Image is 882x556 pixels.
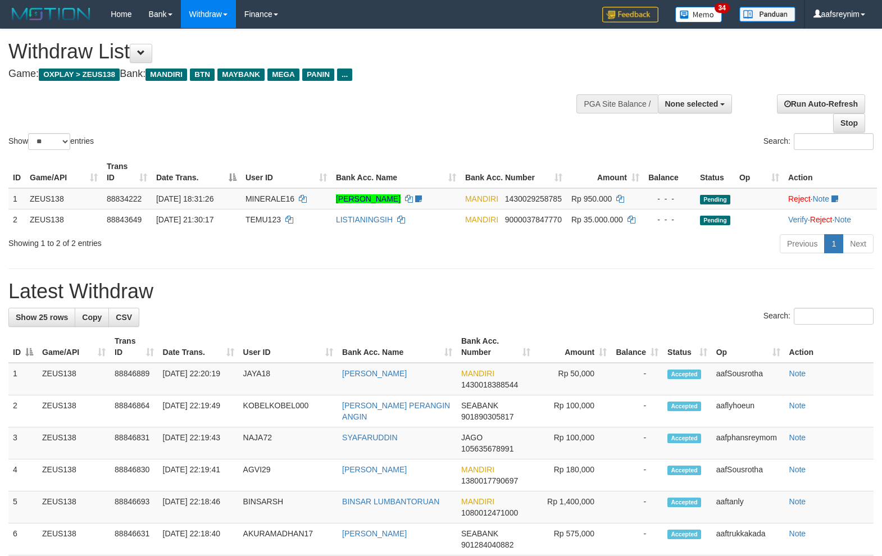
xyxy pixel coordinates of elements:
[567,156,644,188] th: Amount: activate to sort column ascending
[25,156,102,188] th: Game/API: activate to sort column ascending
[8,459,38,491] td: 4
[461,476,518,485] span: Copy 1380017790697 to clipboard
[8,209,25,230] td: 2
[8,233,359,249] div: Showing 1 to 2 of 2 entries
[336,194,401,203] a: [PERSON_NAME]
[695,156,735,188] th: Status
[8,280,874,303] h1: Latest Withdraw
[342,497,439,506] a: BINSAR LUMBANTORUAN
[700,195,730,204] span: Pending
[843,234,874,253] a: Next
[824,234,843,253] a: 1
[611,523,663,555] td: -
[789,497,806,506] a: Note
[110,331,158,363] th: Trans ID: activate to sort column ascending
[667,370,701,379] span: Accepted
[794,133,874,150] input: Search:
[461,412,513,421] span: Copy 901890305817 to clipboard
[763,133,874,150] label: Search:
[777,94,865,113] a: Run Auto-Refresh
[648,214,691,225] div: - - -
[75,308,109,327] a: Copy
[110,395,158,427] td: 88846864
[700,216,730,225] span: Pending
[784,156,877,188] th: Action
[239,523,338,555] td: AKURAMADHAN17
[245,215,281,224] span: TEMU123
[461,508,518,517] span: Copy 1080012471000 to clipboard
[663,331,712,363] th: Status: activate to sort column ascending
[465,194,498,203] span: MANDIRI
[190,69,215,81] span: BTN
[239,427,338,459] td: NAJA72
[8,331,38,363] th: ID: activate to sort column descending
[675,7,722,22] img: Button%20Memo.svg
[8,6,94,22] img: MOTION_logo.png
[239,459,338,491] td: AGVI29
[158,363,239,395] td: [DATE] 22:20:19
[156,215,213,224] span: [DATE] 21:30:17
[780,234,825,253] a: Previous
[158,459,239,491] td: [DATE] 22:19:41
[38,523,110,555] td: ZEUS138
[8,133,94,150] label: Show entries
[110,459,158,491] td: 88846830
[715,3,730,13] span: 34
[644,156,695,188] th: Balance
[267,69,299,81] span: MEGA
[457,331,535,363] th: Bank Acc. Number: activate to sort column ascending
[505,194,562,203] span: Copy 1430029258785 to clipboard
[158,395,239,427] td: [DATE] 22:19:49
[8,40,577,63] h1: Withdraw List
[535,459,611,491] td: Rp 180,000
[342,465,407,474] a: [PERSON_NAME]
[712,427,785,459] td: aafphansreymom
[789,401,806,410] a: Note
[667,402,701,411] span: Accepted
[712,491,785,523] td: aaftanly
[25,188,102,209] td: ZEUS138
[239,491,338,523] td: BINSARSH
[110,491,158,523] td: 88846693
[834,215,851,224] a: Note
[784,188,877,209] td: ·
[110,427,158,459] td: 88846831
[789,369,806,378] a: Note
[239,363,338,395] td: JAYA18
[8,491,38,523] td: 5
[810,215,833,224] a: Reject
[712,523,785,555] td: aaftrukkakada
[8,363,38,395] td: 1
[763,308,874,325] label: Search:
[342,529,407,538] a: [PERSON_NAME]
[102,156,152,188] th: Trans ID: activate to sort column ascending
[461,444,513,453] span: Copy 105635678991 to clipboard
[8,427,38,459] td: 3
[245,194,294,203] span: MINERALE16
[712,459,785,491] td: aafSousrotha
[38,491,110,523] td: ZEUS138
[116,313,132,322] span: CSV
[465,215,498,224] span: MANDIRI
[571,194,612,203] span: Rp 950.000
[25,209,102,230] td: ZEUS138
[110,363,158,395] td: 88846889
[461,433,483,442] span: JAGO
[8,69,577,80] h4: Game: Bank:
[739,7,795,22] img: panduan.png
[535,523,611,555] td: Rp 575,000
[535,395,611,427] td: Rp 100,000
[461,401,498,410] span: SEABANK
[735,156,784,188] th: Op: activate to sort column ascending
[239,331,338,363] th: User ID: activate to sort column ascending
[28,133,70,150] select: Showentries
[667,530,701,539] span: Accepted
[107,194,142,203] span: 88834222
[331,156,461,188] th: Bank Acc. Name: activate to sort column ascending
[156,194,213,203] span: [DATE] 18:31:26
[110,523,158,555] td: 88846631
[158,331,239,363] th: Date Trans.: activate to sort column ascending
[461,540,513,549] span: Copy 901284040882 to clipboard
[611,395,663,427] td: -
[667,434,701,443] span: Accepted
